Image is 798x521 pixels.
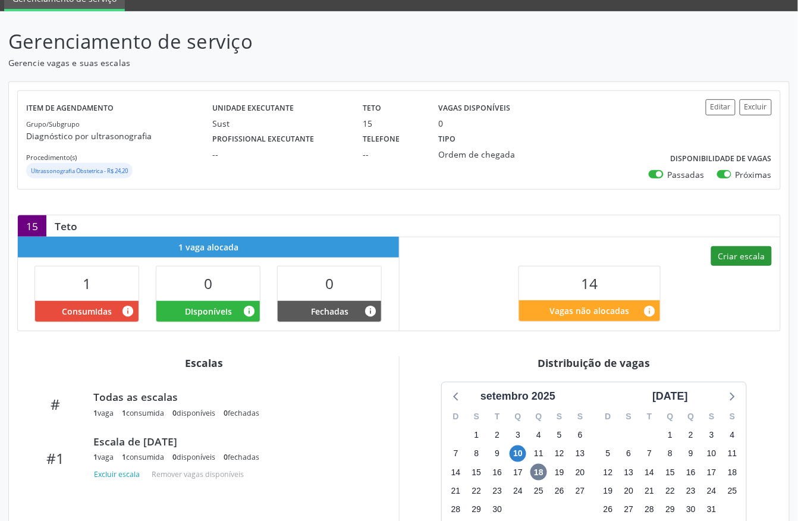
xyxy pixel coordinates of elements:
span: 0 [325,274,334,293]
span: 0 [224,452,228,462]
span: sábado, 6 de setembro de 2025 [572,427,589,444]
span: 0 [224,408,228,418]
span: quarta-feira, 10 de setembro de 2025 [510,445,526,462]
div: disponíveis [172,408,215,418]
span: quarta-feira, 24 de setembro de 2025 [510,482,526,499]
div: [DATE] [648,388,693,404]
button: Editar [706,99,736,115]
span: quarta-feira, 22 de outubro de 2025 [662,482,678,499]
span: 0 [204,274,212,293]
span: 1 [122,452,126,462]
i: Vagas alocadas e sem marcações associadas [243,305,256,318]
span: terça-feira, 23 de setembro de 2025 [489,482,505,499]
p: Diagnóstico por ultrasonografia [26,130,213,142]
span: sexta-feira, 3 de outubro de 2025 [703,427,720,444]
span: quarta-feira, 3 de setembro de 2025 [510,427,526,444]
small: Grupo/Subgrupo [26,120,80,128]
span: domingo, 5 de outubro de 2025 [600,445,617,462]
span: sexta-feira, 5 de setembro de 2025 [551,427,568,444]
span: sexta-feira, 26 de setembro de 2025 [551,482,568,499]
span: sábado, 27 de setembro de 2025 [572,482,589,499]
div: S [702,407,722,426]
div: Q [529,407,549,426]
i: Quantidade de vagas restantes do teto de vagas [643,305,656,318]
small: Ultrassonografia Obstetrica - R$ 24,20 [31,167,128,175]
span: Fechadas [311,305,348,318]
label: Telefone [363,130,400,148]
div: # [26,396,85,413]
div: Q [508,407,529,426]
div: T [487,407,508,426]
span: quarta-feira, 1 de outubro de 2025 [662,427,678,444]
div: 1 vaga alocada [18,237,399,258]
div: Q [660,407,681,426]
div: -- [363,148,422,161]
span: domingo, 19 de outubro de 2025 [600,482,617,499]
label: Teto [363,99,382,118]
button: Excluir [740,99,772,115]
div: Todas as escalas [93,390,374,403]
label: Unidade executante [213,99,294,118]
span: sábado, 4 de outubro de 2025 [724,427,741,444]
div: vaga [93,408,114,418]
div: Q [681,407,702,426]
span: quinta-feira, 9 de outubro de 2025 [683,445,699,462]
span: segunda-feira, 8 de setembro de 2025 [469,445,485,462]
span: quarta-feira, 17 de setembro de 2025 [510,464,526,481]
span: domingo, 21 de setembro de 2025 [448,482,464,499]
span: terça-feira, 2 de setembro de 2025 [489,427,505,444]
span: sábado, 25 de outubro de 2025 [724,482,741,499]
label: Passadas [668,168,705,181]
span: sexta-feira, 31 de outubro de 2025 [703,501,720,517]
span: sexta-feira, 12 de setembro de 2025 [551,445,568,462]
span: segunda-feira, 1 de setembro de 2025 [469,427,485,444]
button: Criar escala [711,246,772,266]
p: Gerencie vagas e suas escalas [8,57,555,69]
div: S [722,407,743,426]
div: D [445,407,466,426]
span: terça-feira, 14 de outubro de 2025 [641,464,658,481]
span: segunda-feira, 6 de outubro de 2025 [621,445,637,462]
span: segunda-feira, 15 de setembro de 2025 [469,464,485,481]
div: Sust [213,117,347,130]
i: Vagas alocadas que possuem marcações associadas [121,305,134,318]
span: 1 [83,274,91,293]
div: 0 [438,117,443,130]
span: terça-feira, 9 de setembro de 2025 [489,445,505,462]
span: segunda-feira, 20 de outubro de 2025 [621,482,637,499]
div: Teto [46,219,86,233]
div: 15 [18,215,46,237]
button: Excluir escala [93,466,144,482]
span: sábado, 11 de outubro de 2025 [724,445,741,462]
span: domingo, 12 de outubro de 2025 [600,464,617,481]
span: 0 [172,408,177,418]
span: quinta-feira, 23 de outubro de 2025 [683,482,699,499]
label: Tipo [438,130,455,148]
div: S [549,407,570,426]
span: quinta-feira, 30 de outubro de 2025 [683,501,699,517]
span: quarta-feira, 8 de outubro de 2025 [662,445,678,462]
div: vaga [93,452,114,462]
span: sexta-feira, 24 de outubro de 2025 [703,482,720,499]
div: 15 [363,117,422,130]
div: Escala de [DATE] [93,435,374,448]
span: terça-feira, 21 de outubro de 2025 [641,482,658,499]
span: 1 [122,408,126,418]
span: Consumidas [62,305,112,318]
span: segunda-feira, 22 de setembro de 2025 [469,482,485,499]
label: Profissional executante [213,130,315,148]
span: 1 [93,452,98,462]
div: Ordem de chegada [438,148,535,161]
div: consumida [122,408,164,418]
span: quinta-feira, 11 de setembro de 2025 [530,445,547,462]
label: Próximas [736,168,772,181]
div: Distribuição de vagas [408,356,781,369]
div: fechadas [224,452,259,462]
span: quinta-feira, 18 de setembro de 2025 [530,464,547,481]
span: terça-feira, 30 de setembro de 2025 [489,501,505,517]
span: quinta-feira, 4 de setembro de 2025 [530,427,547,444]
i: Vagas alocadas e sem marcações associadas que tiveram sua disponibilidade fechada [364,305,377,318]
span: quinta-feira, 2 de outubro de 2025 [683,427,699,444]
div: setembro 2025 [476,388,560,404]
span: terça-feira, 28 de outubro de 2025 [641,501,658,517]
